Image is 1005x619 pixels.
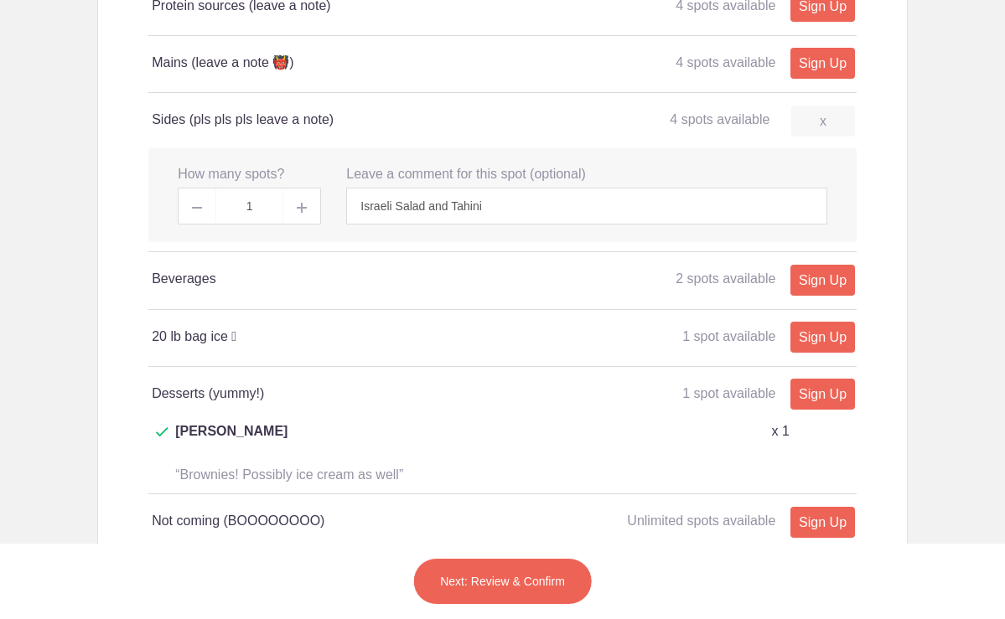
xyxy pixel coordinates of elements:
[771,421,789,441] p: x 1
[790,379,855,410] a: Sign Up
[412,558,593,605] button: Next: Review & Confirm
[627,513,775,528] span: Unlimited spots available
[790,265,855,296] a: Sign Up
[791,106,855,137] a: x
[676,55,775,70] span: 4 spots available
[682,329,775,343] span: 1 spot available
[346,188,826,224] input: Enter message
[790,48,855,79] a: Sign Up
[152,269,502,289] h4: Beverages
[670,112,769,126] span: 4 spots available
[682,386,775,400] span: 1 spot available
[175,421,288,462] span: [PERSON_NAME]
[152,110,502,130] h4: Sides (pls pls pls leave a note)
[152,327,502,347] h4: 20 lb bag ice 🫩
[152,511,502,531] h4: Not coming (BOOOOOOOO)
[156,427,168,437] img: Check dark green
[192,207,202,209] img: Minus gray
[346,165,585,184] label: Leave a comment for this spot (optional)
[297,203,307,213] img: Plus gray
[152,384,502,404] h4: Desserts (yummy!)
[152,53,502,73] h4: Mains (leave a note 👹)
[676,271,775,286] span: 2 spots available
[175,467,403,482] span: “Brownies! Possibly ice cream as well”
[790,507,855,538] a: Sign Up
[790,322,855,353] a: Sign Up
[178,165,284,184] label: How many spots?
